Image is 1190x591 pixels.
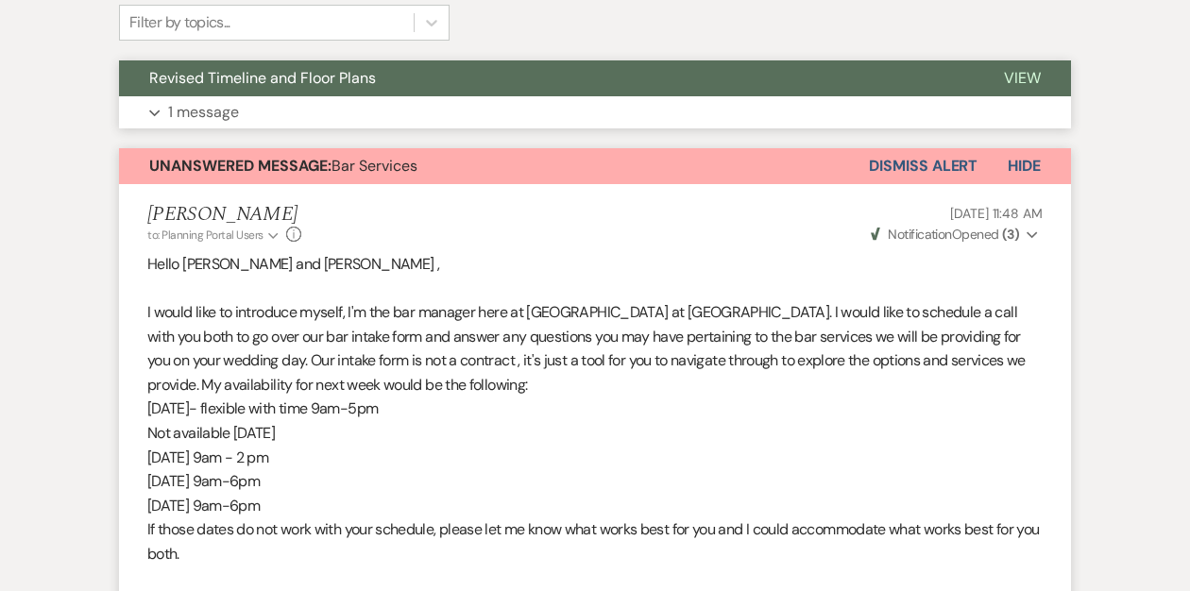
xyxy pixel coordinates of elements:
strong: ( 3 ) [1002,226,1019,243]
h5: [PERSON_NAME] [147,203,301,227]
button: 1 message [119,96,1071,128]
button: Revised Timeline and Floor Plans [119,60,974,96]
p: Hello [PERSON_NAME] and [PERSON_NAME] , [147,252,1043,277]
p: [DATE]- flexible with time 9am-5pm [147,397,1043,421]
button: NotificationOpened (3) [868,225,1043,245]
span: to: Planning Portal Users [147,228,263,243]
span: [DATE] 11:48 AM [950,205,1043,222]
span: Bar Services [149,156,417,176]
p: Not available [DATE] [147,421,1043,446]
p: If those dates do not work with your schedule, please let me know what works best for you and I c... [147,517,1043,566]
p: 1 message [168,100,239,125]
button: Dismiss Alert [869,148,977,184]
button: Hide [977,148,1071,184]
span: Notification [888,226,951,243]
button: Unanswered Message:Bar Services [119,148,869,184]
div: Filter by topics... [129,11,230,34]
p: [DATE] 9am - 2 pm [147,446,1043,470]
p: I would like to introduce myself, I'm the bar manager here at [GEOGRAPHIC_DATA] at [GEOGRAPHIC_DA... [147,300,1043,397]
span: Revised Timeline and Floor Plans [149,68,376,88]
p: [DATE] 9am-6pm [147,469,1043,494]
span: Hide [1008,156,1041,176]
button: to: Planning Portal Users [147,227,281,244]
p: [DATE] 9am-6pm [147,494,1043,518]
span: Opened [871,226,1019,243]
span: View [1004,68,1041,88]
strong: Unanswered Message: [149,156,331,176]
button: View [974,60,1071,96]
